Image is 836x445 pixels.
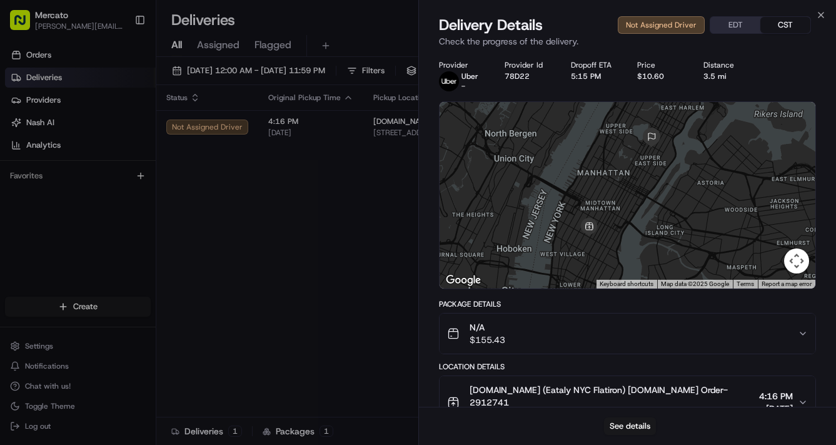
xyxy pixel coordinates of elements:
[759,390,793,402] span: 4:16 PM
[703,60,750,70] div: Distance
[43,212,158,222] div: We're available if you need us!
[118,262,201,274] span: API Documentation
[124,292,151,302] span: Pylon
[88,292,151,302] a: Powered byPylon
[703,71,750,81] div: 3.5 mi
[470,334,505,346] span: $155.43
[25,262,96,274] span: Knowledge Base
[439,35,817,48] p: Check the progress of the delivery.
[443,272,484,289] a: Open this area in Google Maps (opens a new window)
[461,71,478,81] span: Uber
[600,280,653,289] button: Keyboard shortcuts
[439,60,485,70] div: Provider
[784,248,809,274] button: Map camera controls
[13,200,35,222] img: 1736555255976-a54dd68f-1ca7-489b-9aae-adbdc363a1c4
[33,161,206,174] input: Clear
[439,362,817,372] div: Location Details
[762,280,812,287] a: Report a map error
[443,272,484,289] img: Google
[440,376,816,429] button: [DOMAIN_NAME] (Eataly NYC Flatiron) [DOMAIN_NAME] Order-29127414:16 PM[DATE]
[440,314,816,354] button: N/A$155.43
[213,203,228,218] button: Start new chat
[571,60,617,70] div: Dropoff ETA
[439,299,817,309] div: Package Details
[461,81,465,91] span: -
[604,417,656,435] button: See details
[8,257,101,279] a: 📗Knowledge Base
[505,60,551,70] div: Provider Id
[101,257,206,279] a: 💻API Documentation
[439,71,459,91] img: uber-new-logo.jpeg
[439,15,543,35] span: Delivery Details
[637,60,683,70] div: Price
[13,93,38,118] img: Nash
[661,280,729,287] span: Map data ©2025 Google
[710,17,760,33] button: EDT
[13,130,228,150] p: Welcome 👋
[13,263,23,273] div: 📗
[637,71,683,81] div: $10.60
[737,280,754,287] a: Terms
[106,263,116,273] div: 💻
[470,321,505,334] span: N/A
[760,17,810,33] button: CST
[759,402,793,415] span: [DATE]
[43,200,205,212] div: Start new chat
[470,384,755,409] span: [DOMAIN_NAME] (Eataly NYC Flatiron) [DOMAIN_NAME] Order-2912741
[571,71,617,81] div: 5:15 PM
[505,71,530,81] button: 78D22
